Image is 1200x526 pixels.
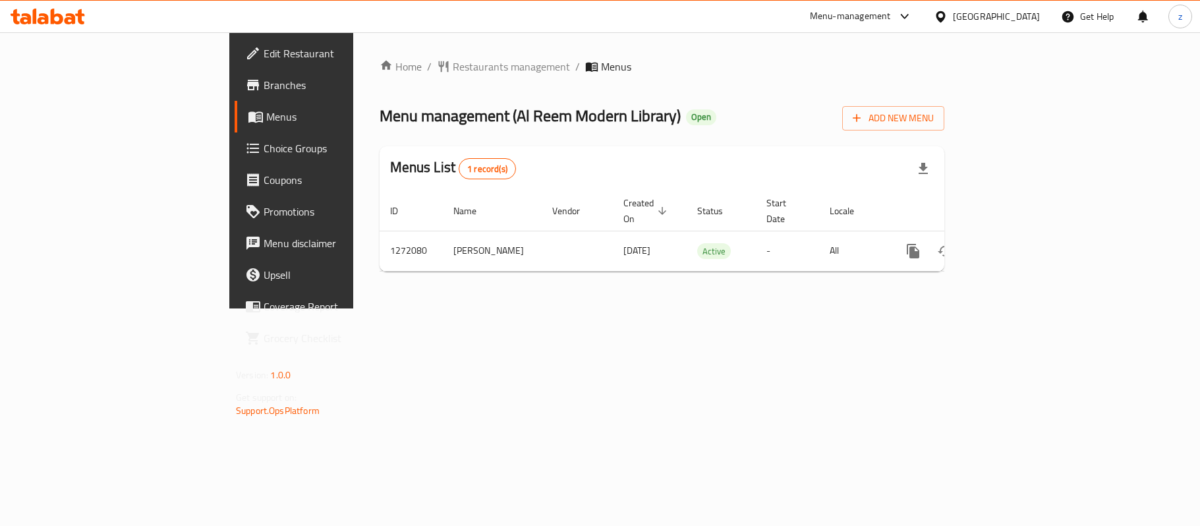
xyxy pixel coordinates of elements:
a: Grocery Checklist [235,322,430,354]
div: [GEOGRAPHIC_DATA] [953,9,1040,24]
span: Open [686,111,716,123]
span: 1.0.0 [270,366,291,384]
span: Active [697,244,731,259]
a: Coupons [235,164,430,196]
span: ID [390,203,415,219]
div: Active [697,243,731,259]
div: Total records count [459,158,516,179]
span: Grocery Checklist [264,330,419,346]
span: Edit Restaurant [264,45,419,61]
span: Menu disclaimer [264,235,419,251]
span: Version: [236,366,268,384]
td: All [819,231,887,271]
a: Menus [235,101,430,132]
span: Menus [266,109,419,125]
table: enhanced table [380,191,1035,272]
span: Menu management ( Al Reem Modern Library ) [380,101,681,131]
h2: Menus List [390,158,516,179]
span: z [1178,9,1182,24]
button: Add New Menu [842,106,944,131]
a: Upsell [235,259,430,291]
span: Locale [830,203,871,219]
span: Menus [601,59,631,74]
a: Support.OpsPlatform [236,402,320,419]
span: Restaurants management [453,59,570,74]
td: - [756,231,819,271]
span: Add New Menu [853,110,934,127]
span: Created On [623,195,671,227]
span: Name [453,203,494,219]
span: Upsell [264,267,419,283]
a: Restaurants management [437,59,570,74]
button: Change Status [929,235,961,267]
a: Choice Groups [235,132,430,164]
span: Get support on: [236,389,297,406]
td: [PERSON_NAME] [443,231,542,271]
span: Start Date [766,195,803,227]
span: Vendor [552,203,597,219]
nav: breadcrumb [380,59,944,74]
span: Status [697,203,740,219]
span: Coverage Report [264,299,419,314]
a: Coverage Report [235,291,430,322]
button: more [898,235,929,267]
span: Promotions [264,204,419,219]
span: Coupons [264,172,419,188]
div: Open [686,109,716,125]
a: Menu disclaimer [235,227,430,259]
div: Export file [907,153,939,185]
a: Edit Restaurant [235,38,430,69]
a: Promotions [235,196,430,227]
div: Menu-management [810,9,891,24]
li: / [575,59,580,74]
span: 1 record(s) [459,163,515,175]
a: Branches [235,69,430,101]
span: Branches [264,77,419,93]
span: [DATE] [623,242,650,259]
span: Choice Groups [264,140,419,156]
th: Actions [887,191,1035,231]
